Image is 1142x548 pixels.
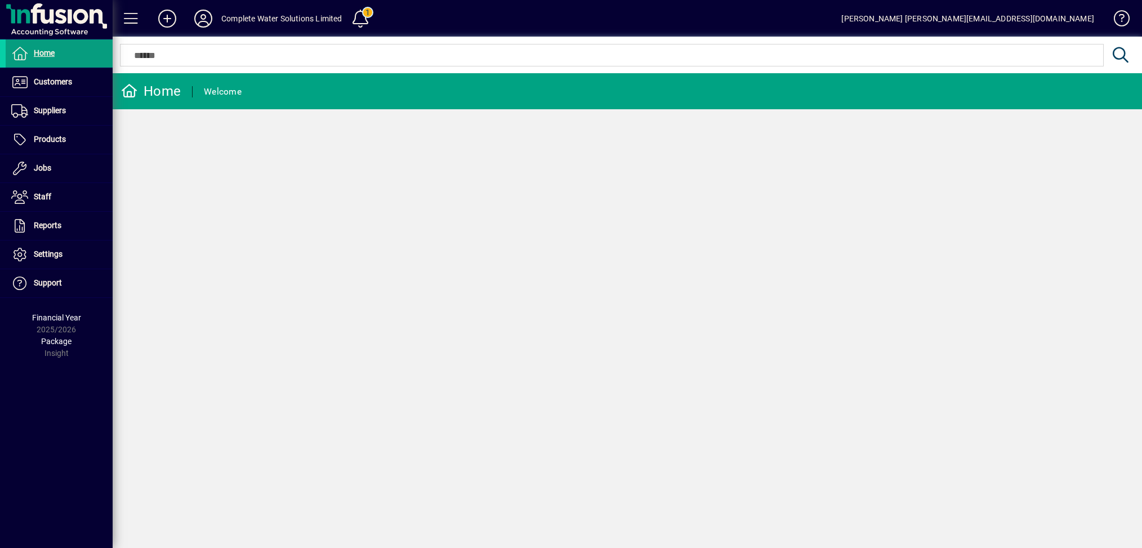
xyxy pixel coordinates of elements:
[6,154,113,182] a: Jobs
[6,126,113,154] a: Products
[1105,2,1128,39] a: Knowledge Base
[841,10,1094,28] div: [PERSON_NAME] [PERSON_NAME][EMAIL_ADDRESS][DOMAIN_NAME]
[6,240,113,269] a: Settings
[6,68,113,96] a: Customers
[6,269,113,297] a: Support
[34,106,66,115] span: Suppliers
[149,8,185,29] button: Add
[6,97,113,125] a: Suppliers
[121,82,181,100] div: Home
[34,192,51,201] span: Staff
[6,183,113,211] a: Staff
[185,8,221,29] button: Profile
[204,83,242,101] div: Welcome
[6,212,113,240] a: Reports
[34,250,63,259] span: Settings
[221,10,342,28] div: Complete Water Solutions Limited
[34,77,72,86] span: Customers
[41,337,72,346] span: Package
[34,278,62,287] span: Support
[34,221,61,230] span: Reports
[34,48,55,57] span: Home
[32,313,81,322] span: Financial Year
[34,135,66,144] span: Products
[34,163,51,172] span: Jobs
